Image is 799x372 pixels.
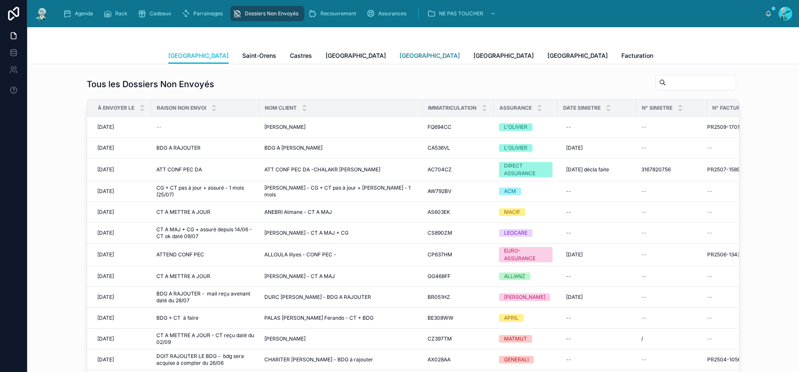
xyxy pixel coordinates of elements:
span: -- [641,251,646,258]
a: [DATE] [97,124,146,131]
a: MACIF [499,208,552,216]
a: AX028AA [428,356,489,363]
span: [DATE] [97,356,114,363]
span: [DATE] [97,188,114,195]
a: [PERSON_NAME] [264,124,417,131]
span: AW792BV [428,188,451,195]
a: ATT CONF PEC DA [156,166,254,173]
span: / [641,335,643,342]
span: [GEOGRAPHIC_DATA] [473,51,534,60]
div: MATMUT [504,335,527,343]
a: [PERSON_NAME] [264,335,417,342]
span: -- [641,294,646,301]
a: -- [641,145,702,151]
span: AS603EK [428,209,450,216]
a: CG + CT pas à jour + assuré - 1 mois (25/07) [156,185,254,198]
a: BE308WW [428,315,489,321]
span: Saint-Orens [242,51,276,60]
span: PR2506-1343 [707,251,740,258]
a: NE PAS TOUCHER [425,6,500,21]
a: L'OLIVIER [499,123,552,131]
a: PR2507-1589 [707,166,760,173]
a: DOIT RAJOUTER LE BDG - bdg sera acquise à compter du 26/06 [156,353,254,366]
a: -- [707,335,760,342]
div: scrollable content [56,4,765,23]
a: -- [641,124,702,131]
span: [DATE] [97,335,114,342]
img: App logo [34,7,49,20]
span: [GEOGRAPHIC_DATA] [399,51,460,60]
a: [DATE] [563,141,631,155]
a: -- [563,311,631,325]
a: Parrainages [179,6,229,21]
span: PR2507-1589 [707,166,740,173]
a: Dossiers Non Envoyés [230,6,304,21]
a: [DATE] décla faite [563,163,631,176]
span: GG468FF [428,273,450,280]
span: [GEOGRAPHIC_DATA] [326,51,386,60]
a: CT A METTRE A JOUR [156,209,254,216]
a: Agenda [60,6,99,21]
span: ATTEND CONF PEC [156,251,204,258]
span: -- [707,273,712,280]
a: -- [641,315,702,321]
a: [DATE] [97,188,146,195]
a: [DATE] [97,294,146,301]
a: DIRECT ASSURANCE [499,162,552,177]
a: CP637HM [428,251,489,258]
a: L'OLIVIER [499,144,552,152]
div: -- [566,188,571,195]
span: CT A METTRE A JOUR [156,273,210,280]
a: DURC [PERSON_NAME] - BDG A RAJOUTER [264,294,417,301]
a: [GEOGRAPHIC_DATA] [168,48,229,64]
div: GENERALI [504,356,529,363]
a: [DATE] [97,145,146,151]
span: [DATE] [97,124,114,131]
span: CP637HM [428,251,452,258]
span: [DATE] [97,145,114,151]
div: L'OLIVIER [504,123,527,131]
span: CS890ZM [428,230,452,236]
span: [PERSON_NAME] [264,124,306,131]
a: PR2506-1343 [707,251,760,258]
a: -- [563,353,631,366]
span: CZ397TM [428,335,452,342]
span: [DATE] [97,230,114,236]
span: -- [707,315,712,321]
a: [PERSON_NAME] - CT A MAJ [264,273,417,280]
span: -- [641,145,646,151]
span: -- [707,294,712,301]
span: BDG A [PERSON_NAME] [264,145,323,151]
span: Nom Client [265,105,297,111]
span: N° Sinistre [642,105,672,111]
span: -- [707,230,712,236]
span: [DATE] [97,209,114,216]
a: AS603EK [428,209,489,216]
a: AC704CZ [428,166,489,173]
a: [GEOGRAPHIC_DATA] [399,48,460,65]
a: 3167820756 [641,166,702,173]
span: -- [707,209,712,216]
span: CT A METTRE A JOUR - CT reçu daté du 02/09 [156,332,254,346]
a: ATTEND CONF PEC [156,251,254,258]
a: ACM [499,187,552,195]
a: ATT CONF PEC DA -CHALAKR [PERSON_NAME] [264,166,417,173]
span: [DATE] [566,294,583,301]
span: ALLOULA illyes - CONF PEC - [264,251,336,258]
a: PALAS [PERSON_NAME] Ferando - CT + BDG [264,315,417,321]
span: [GEOGRAPHIC_DATA] [168,51,229,60]
a: CT A MAJ + CG + assuré depuis 14/06 - CT ok daté 09/07 [156,226,254,240]
span: DURC [PERSON_NAME] - BDG A RAJOUTER [264,294,371,301]
div: -- [566,356,571,363]
span: Date Sinistre [563,105,601,111]
span: [DATE] [97,294,114,301]
span: Facturation [621,51,653,60]
a: -- [563,226,631,240]
span: Assurance [499,105,532,111]
span: [DATE] [97,273,114,280]
div: LEOCARE [504,229,527,237]
span: BDG A RAJOUTER - mail reçu avenant daté du 28/07 [156,290,254,304]
a: MATMUT [499,335,552,343]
